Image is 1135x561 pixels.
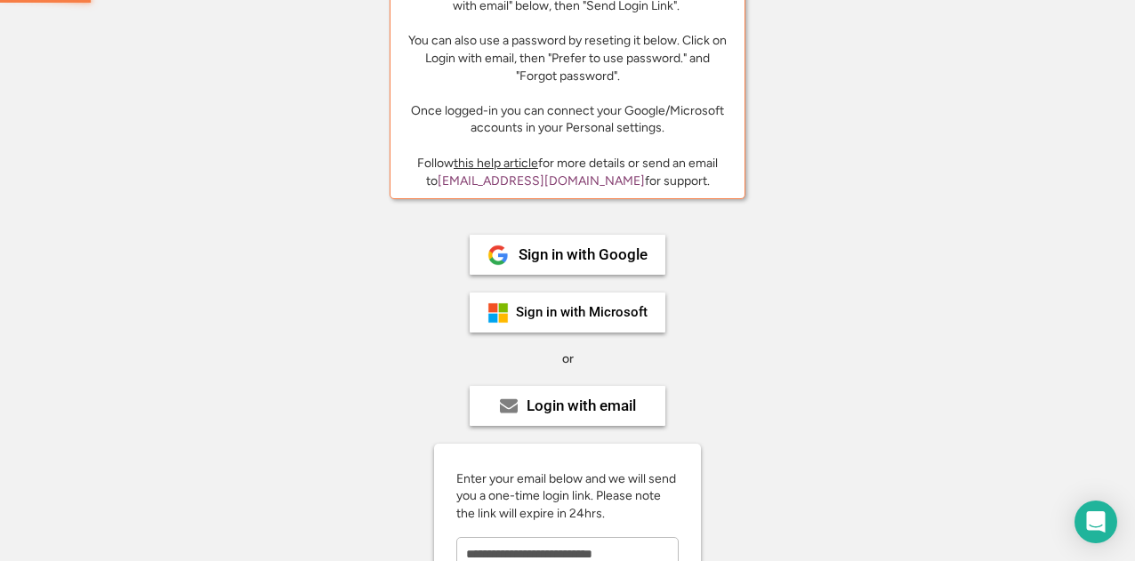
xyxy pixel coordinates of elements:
div: Sign in with Microsoft [516,306,648,319]
div: Enter your email below and we will send you a one-time login link. Please note the link will expi... [456,470,679,523]
div: Sign in with Google [519,247,648,262]
img: 1024px-Google__G__Logo.svg.png [487,244,509,266]
a: [EMAIL_ADDRESS][DOMAIN_NAME] [438,173,645,188]
a: this help article [454,156,538,171]
div: or [562,350,574,368]
img: ms-symbollockup_mssymbol_19.png [487,302,509,324]
div: Follow for more details or send an email to for support. [404,155,731,189]
div: Login with email [527,398,636,413]
div: Open Intercom Messenger [1075,501,1117,543]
